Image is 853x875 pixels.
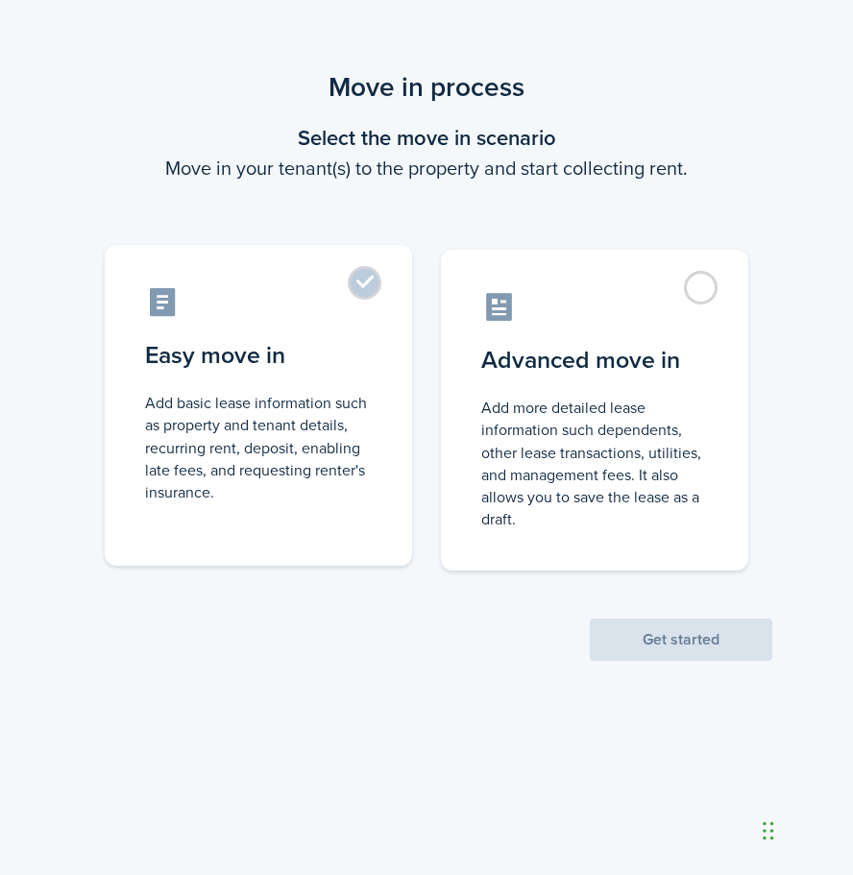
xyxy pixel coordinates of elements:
[481,343,708,377] control-radio-card-title: Advanced move in
[145,338,372,373] control-radio-card-title: Easy move in
[81,122,772,154] wizard-step-header-title: Select the move in scenario
[81,154,772,182] wizard-step-header-description: Move in your tenant(s) to the property and start collecting rent.
[145,392,372,503] control-radio-card-description: Add basic lease information such as property and tenant details, recurring rent, deposit, enablin...
[81,67,772,108] scenario-title: Move in process
[757,783,853,875] iframe: Chat Widget
[763,802,774,860] div: Drag
[481,397,708,530] control-radio-card-description: Add more detailed lease information such dependents, other lease transactions, utilities, and man...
